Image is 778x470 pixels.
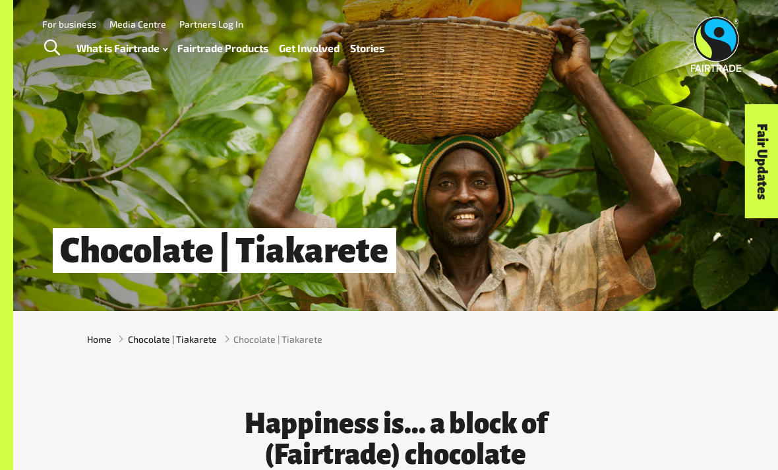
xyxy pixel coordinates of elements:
[36,32,68,65] a: Toggle Search
[53,228,396,273] h1: Chocolate | Tiakarete
[128,332,217,346] a: Chocolate | Tiakarete
[279,39,340,57] a: Get Involved
[193,409,599,470] h3: Happiness is... a block of (Fairtrade) chocolate
[233,332,322,346] span: Chocolate | Tiakarete
[76,39,167,57] a: What is Fairtrade
[42,18,96,30] a: For business
[177,39,268,57] a: Fairtrade Products
[179,18,243,30] a: Partners Log In
[350,39,384,57] a: Stories
[87,332,111,346] a: Home
[109,18,166,30] a: Media Centre
[690,16,741,72] img: Fairtrade Australia New Zealand logo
